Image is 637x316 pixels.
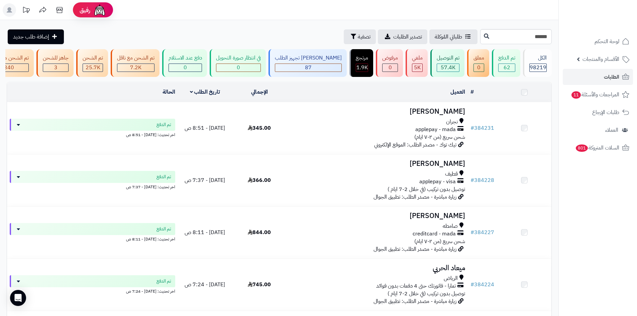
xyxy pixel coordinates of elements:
span: [DATE] - 7:37 ص [185,176,225,184]
span: توصيل بدون تركيب (في خلال 2-7 ايام ) [388,290,465,298]
a: تحديثات المنصة [18,3,34,18]
a: السلات المتروكة801 [563,140,633,156]
a: الحالة [163,88,175,96]
h3: [PERSON_NAME] [289,160,465,168]
span: applepay - mada [415,126,456,133]
a: المراجعات والأسئلة11 [563,87,633,103]
span: طلباتي المُوكلة [435,33,462,41]
span: الأقسام والمنتجات [582,55,619,64]
a: #384228 [470,176,494,184]
a: تم الشحن مع ناقل 7.2K [109,49,161,77]
div: الكل [529,54,547,62]
a: الكل98219 [522,49,553,77]
a: طلبات الإرجاع [563,104,633,120]
button: تصفية [344,29,376,44]
span: 5K [414,64,421,72]
a: في انتظار صورة التحويل 0 [208,49,267,77]
a: تاريخ الطلب [190,88,220,96]
span: تيك توك - مصدر الطلب: الموقع الإلكتروني [374,141,456,149]
span: تصفية [358,33,370,41]
span: 7.2K [130,64,141,72]
a: #384227 [470,228,494,236]
div: دفع عند الاستلام [169,54,202,62]
div: اخر تحديث: [DATE] - 7:24 ص [10,287,175,294]
a: إضافة طلب جديد [8,29,64,44]
div: تم الشحن [83,54,103,62]
div: 0 [474,64,484,72]
a: العملاء [563,122,633,138]
span: 0 [389,64,392,72]
span: لوحة التحكم [595,37,619,46]
div: 7222 [117,64,154,72]
span: [DATE] - 8:11 ص [185,228,225,236]
span: 25.7K [86,64,100,72]
img: ai-face.png [93,3,106,17]
a: تم الشحن 25.7K [75,49,109,77]
a: # [470,88,474,96]
div: 25676 [83,64,103,72]
span: # [470,228,474,236]
span: صامطه [443,222,458,230]
div: مرتجع [356,54,368,62]
span: 340 [4,64,14,72]
span: 3 [54,64,58,72]
span: تصدير الطلبات [393,33,422,41]
span: الرياض [444,275,458,282]
a: [PERSON_NAME] تجهيز الطلب 87 [267,49,348,77]
a: الإجمالي [251,88,268,96]
h3: ميعاد الحربي [289,264,465,272]
span: العملاء [605,125,618,135]
div: اخر تحديث: [DATE] - 8:11 ص [10,235,175,242]
span: نجران [446,118,458,126]
span: 801 [576,144,588,152]
a: الطلبات [563,69,633,85]
span: تم الدفع [156,121,171,128]
a: مرفوض 0 [375,49,404,77]
div: تم التوصيل [437,54,459,62]
div: جاهز للشحن [43,54,69,62]
a: طلباتي المُوكلة [429,29,477,44]
span: creditcard - mada [413,230,456,238]
div: [PERSON_NAME] تجهيز الطلب [275,54,342,62]
img: logo-2.png [592,17,631,31]
div: 87 [275,64,341,72]
div: تم الدفع [498,54,515,62]
div: 62 [499,64,515,72]
div: اخر تحديث: [DATE] - 8:51 ص [10,131,175,138]
div: 57425 [437,64,459,72]
div: 0 [216,64,260,72]
span: تم الدفع [156,278,171,285]
div: اخر تحديث: [DATE] - 7:37 ص [10,183,175,190]
span: # [470,124,474,132]
span: 98219 [530,64,546,72]
span: # [470,176,474,184]
div: تم الشحن مع ناقل [117,54,154,62]
span: تمارا - فاتورتك حتى 4 دفعات بدون فوائد [376,282,456,290]
h3: [PERSON_NAME] [289,212,465,220]
span: زيارة مباشرة - مصدر الطلب: تطبيق الجوال [374,297,456,305]
a: #384231 [470,124,494,132]
span: المراجعات والأسئلة [571,90,619,99]
span: 11 [571,91,581,99]
span: 1.9K [356,64,368,72]
span: رفيق [80,6,90,14]
span: زيارة مباشرة - مصدر الطلب: تطبيق الجوال [374,193,456,201]
div: معلق [473,54,484,62]
a: تم الدفع 62 [491,49,522,77]
a: جاهز للشحن 3 [35,49,75,77]
a: #384224 [470,281,494,289]
span: [DATE] - 7:24 ص [185,281,225,289]
span: شحن سريع (من ٢-٧ ايام) [414,133,465,141]
span: قطيف [445,170,458,178]
span: 0 [184,64,187,72]
span: تم الدفع [156,226,171,232]
a: العميل [450,88,465,96]
span: # [470,281,474,289]
span: طلبات الإرجاع [592,108,619,117]
span: توصيل بدون تركيب (في خلال 2-7 ايام ) [388,185,465,193]
div: Open Intercom Messenger [10,290,26,306]
a: تصدير الطلبات [378,29,427,44]
a: دفع عند الاستلام 0 [161,49,208,77]
span: 745.00 [248,281,271,289]
div: مرفوض [382,54,398,62]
